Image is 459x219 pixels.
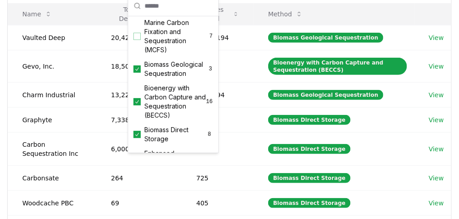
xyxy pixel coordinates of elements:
button: Tonnes Delivered [104,5,174,23]
span: 3 [209,65,213,73]
div: Biomass Geological Sequestration [268,33,383,43]
div: Biomass Direct Storage [268,144,351,154]
div: Bioenergy with Carbon Capture and Sequestration (BECCS) [268,58,407,75]
td: 6,000 [97,132,182,165]
span: Marine Carbon Fixation and Sequestration (MCFS) [145,18,210,55]
td: Woodcache PBC [8,190,97,215]
td: 725 [182,165,254,190]
td: 69 [97,190,182,215]
a: View [429,144,444,154]
td: 18,500 [97,50,182,82]
div: Biomass Direct Storage [268,198,351,208]
a: View [429,174,444,183]
span: Bioenergy with Carbon Capture and Sequestration (BECCS) [145,84,207,120]
button: Method [261,5,311,23]
td: Carbonsate [8,165,97,190]
span: Biomass Direct Storage [145,125,207,144]
td: Graphyte [8,107,97,132]
td: 264 [97,165,182,190]
td: 20,427 [97,25,182,50]
td: Vaulted Deep [8,25,97,50]
td: 7,338 [97,107,182,132]
div: Biomass Direct Storage [268,115,351,125]
td: Carbon Sequestration Inc [8,132,97,165]
a: View [429,62,444,71]
td: 13,224 [97,82,182,107]
span: Enhanced Weathering [145,149,206,167]
span: Biomass Geological Sequestration [145,60,209,78]
span: 16 [206,98,213,105]
button: Name [15,5,59,23]
a: View [429,199,444,208]
td: 405 [182,190,254,215]
td: Gevo, Inc. [8,50,97,82]
a: View [429,90,444,100]
span: 8 [206,131,213,138]
div: Biomass Geological Sequestration [268,90,383,100]
span: 7 [209,33,213,40]
td: Charm Industrial [8,82,97,107]
a: View [429,33,444,42]
div: Biomass Direct Storage [268,173,351,183]
a: View [429,115,444,124]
